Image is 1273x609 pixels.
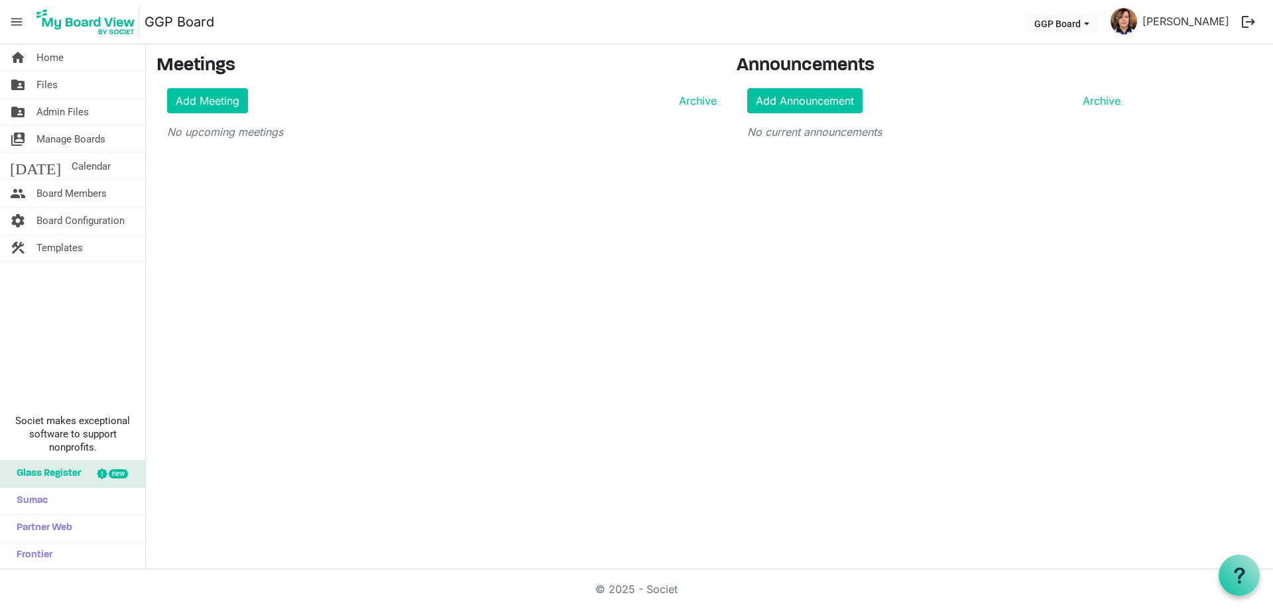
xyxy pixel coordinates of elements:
span: Partner Web [10,515,72,541]
span: Admin Files [36,99,89,125]
span: Board Configuration [36,207,125,234]
a: Archive [674,93,717,109]
p: No upcoming meetings [167,124,717,140]
span: Manage Boards [36,126,105,152]
span: Calendar [72,153,111,180]
a: Add Meeting [167,88,248,113]
h3: Meetings [156,55,717,78]
span: Templates [36,235,83,261]
span: Glass Register [10,461,81,487]
span: Board Members [36,180,107,207]
button: GGP Board dropdownbutton [1026,14,1098,32]
div: new [109,469,128,478]
span: Files [36,72,58,98]
a: [PERSON_NAME] [1137,8,1235,34]
a: Add Announcement [747,88,863,113]
span: construction [10,235,26,261]
span: folder_shared [10,99,26,125]
span: people [10,180,26,207]
a: GGP Board [145,9,214,35]
p: No current announcements [747,124,1121,140]
h3: Announcements [737,55,1131,78]
img: uKm3Z0tjzNrt_ifxu4i1A8wuTVZzUEFunqAkeVX314k-_m8m9NsWsKHE-TT1HMYbhDgpvDxYzThGqvDQaee_6Q_thumb.png [1111,8,1137,34]
span: folder_shared [10,72,26,98]
span: Societ makes exceptional software to support nonprofits. [6,414,139,454]
span: switch_account [10,126,26,152]
span: Sumac [10,488,48,514]
a: © 2025 - Societ [595,582,678,596]
a: Archive [1077,93,1121,109]
span: home [10,44,26,71]
button: logout [1235,8,1262,36]
span: [DATE] [10,153,61,180]
span: menu [4,9,29,34]
span: settings [10,207,26,234]
span: Home [36,44,64,71]
img: My Board View Logo [32,5,139,38]
a: My Board View Logo [32,5,145,38]
span: Frontier [10,542,52,569]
